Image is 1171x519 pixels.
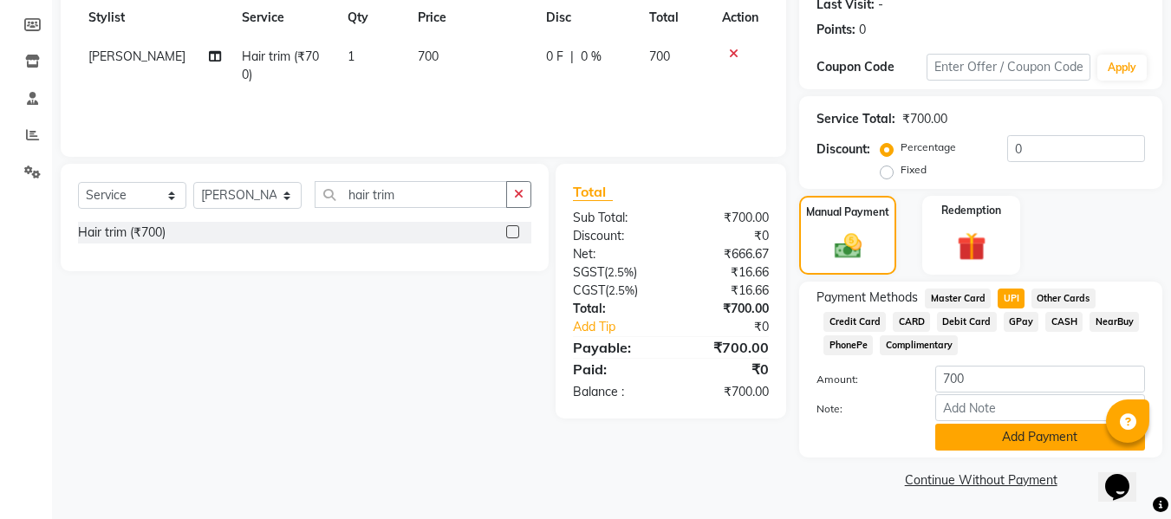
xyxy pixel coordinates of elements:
[948,229,995,264] img: _gift.svg
[649,49,670,64] span: 700
[581,48,602,66] span: 0 %
[823,335,873,355] span: PhonePe
[546,48,563,66] span: 0 F
[573,264,604,280] span: SGST
[570,48,574,66] span: |
[880,335,958,355] span: Complimentary
[78,224,166,242] div: Hair trim (₹700)
[560,318,689,336] a: Add Tip
[560,245,671,263] div: Net:
[671,263,782,282] div: ₹16.66
[935,424,1145,451] button: Add Payment
[671,227,782,245] div: ₹0
[573,183,613,201] span: Total
[893,312,930,332] span: CARD
[902,110,947,128] div: ₹700.00
[1004,312,1039,332] span: GPay
[816,140,870,159] div: Discount:
[608,265,634,279] span: 2.5%
[560,337,671,358] div: Payable:
[1097,55,1147,81] button: Apply
[816,110,895,128] div: Service Total:
[826,230,870,262] img: _cash.svg
[560,227,671,245] div: Discount:
[671,282,782,300] div: ₹16.66
[1045,312,1083,332] span: CASH
[901,139,956,155] label: Percentage
[671,300,782,318] div: ₹700.00
[935,394,1145,421] input: Add Note
[823,312,886,332] span: Credit Card
[690,318,783,336] div: ₹0
[242,49,319,82] span: Hair trim (₹700)
[671,359,782,380] div: ₹0
[671,209,782,227] div: ₹700.00
[806,204,889,220] label: Manual Payment
[816,58,926,76] div: Coupon Code
[816,21,855,39] div: Points:
[901,162,927,178] label: Fixed
[859,21,866,39] div: 0
[803,401,921,417] label: Note:
[560,263,671,282] div: ( )
[1031,289,1096,308] span: Other Cards
[560,282,671,300] div: ( )
[560,383,671,401] div: Balance :
[671,337,782,358] div: ₹700.00
[671,245,782,263] div: ₹666.67
[935,366,1145,392] input: Amount
[816,289,918,307] span: Payment Methods
[88,49,185,64] span: [PERSON_NAME]
[560,300,671,318] div: Total:
[608,283,634,297] span: 2.5%
[941,203,1001,218] label: Redemption
[927,54,1090,81] input: Enter Offer / Coupon Code
[803,372,921,387] label: Amount:
[560,359,671,380] div: Paid:
[803,471,1159,490] a: Continue Without Payment
[1098,450,1154,502] iframe: chat widget
[998,289,1025,308] span: UPI
[925,289,991,308] span: Master Card
[671,383,782,401] div: ₹700.00
[937,312,997,332] span: Debit Card
[418,49,439,64] span: 700
[573,282,605,298] span: CGST
[560,209,671,227] div: Sub Total:
[315,181,507,208] input: Search or Scan
[1090,312,1139,332] span: NearBuy
[348,49,355,64] span: 1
